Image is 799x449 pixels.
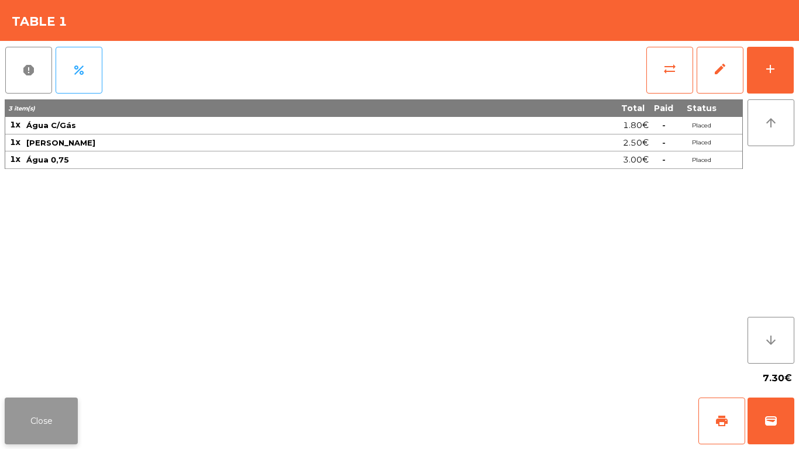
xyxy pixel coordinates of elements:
[763,369,792,387] span: 7.30€
[764,414,778,428] span: wallet
[748,317,794,364] button: arrow_downward
[10,119,20,130] span: 1x
[698,398,745,444] button: print
[646,47,693,94] button: sync_alt
[623,152,649,168] span: 3.00€
[663,62,677,76] span: sync_alt
[662,154,666,165] span: -
[678,117,725,134] td: Placed
[715,414,729,428] span: print
[747,47,794,94] button: add
[662,120,666,130] span: -
[623,118,649,133] span: 1.80€
[22,63,36,77] span: report
[764,333,778,347] i: arrow_downward
[10,154,20,164] span: 1x
[748,99,794,146] button: arrow_upward
[623,135,649,151] span: 2.50€
[8,105,35,112] span: 3 item(s)
[12,13,67,30] h4: Table 1
[5,47,52,94] button: report
[678,151,725,169] td: Placed
[678,99,725,117] th: Status
[763,62,777,76] div: add
[72,63,86,77] span: percent
[713,62,727,76] span: edit
[697,47,743,94] button: edit
[5,398,78,444] button: Close
[649,99,678,117] th: Paid
[26,155,69,164] span: Água 0,75
[764,116,778,130] i: arrow_upward
[26,138,95,147] span: [PERSON_NAME]
[678,134,725,152] td: Placed
[662,137,666,148] span: -
[748,398,794,444] button: wallet
[26,120,76,130] span: Água C/Gás
[10,137,20,147] span: 1x
[453,99,649,117] th: Total
[56,47,102,94] button: percent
